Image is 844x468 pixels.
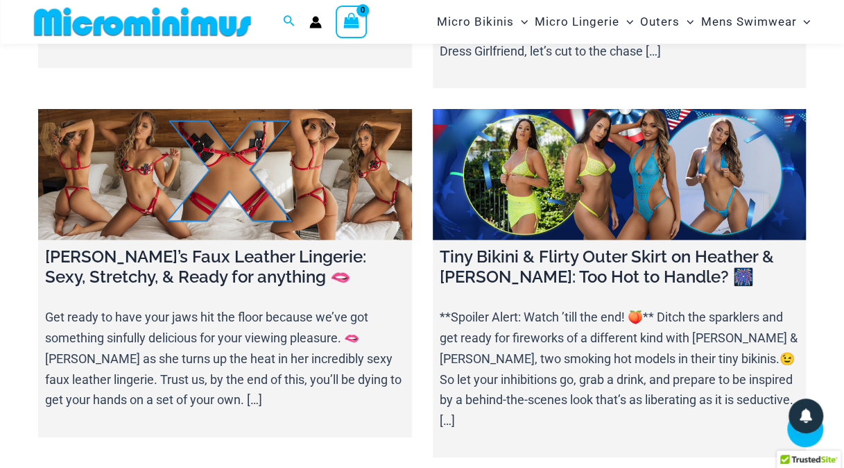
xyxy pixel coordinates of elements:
a: Account icon link [309,16,322,28]
p: **Spoiler Alert: Watch ’till the end! 🍑** Ditch the sparklers and get ready for fireworks of a di... [440,307,800,431]
a: Micro BikinisMenu ToggleMenu Toggle [433,4,531,40]
a: Micro LingerieMenu ToggleMenu Toggle [531,4,637,40]
nav: Site Navigation [431,2,816,42]
span: Menu Toggle [796,4,810,40]
h4: [PERSON_NAME]’s Faux Leather Lingerie: Sexy, Stretchy, & Ready for anything 🫦 [45,247,405,287]
a: OutersMenu ToggleMenu Toggle [637,4,697,40]
span: Menu Toggle [680,4,694,40]
p: Get ready to have your jaws hit the floor because we’ve got something sinfully delicious for your... [45,307,405,410]
a: Mens SwimwearMenu ToggleMenu Toggle [697,4,813,40]
span: Menu Toggle [514,4,528,40]
span: Outers [640,4,680,40]
span: Micro Bikinis [437,4,514,40]
span: Micro Lingerie [535,4,619,40]
h4: Tiny Bikini & Flirty Outer Skirt on Heather & [PERSON_NAME]: Too Hot to Handle? 🎆 [440,247,800,287]
a: View Shopping Cart, empty [336,6,368,37]
a: Jadey’s Faux Leather Lingerie: Sexy, Stretchy, & Ready for anything 🫦 [38,109,412,240]
img: MM SHOP LOGO FLAT [28,6,257,37]
a: Search icon link [283,13,295,31]
a: Tiny Bikini & Flirty Outer Skirt on Heather & Jadey: Too Hot to Handle? 🎆 [433,109,807,240]
span: Mens Swimwear [700,4,796,40]
span: Menu Toggle [619,4,633,40]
